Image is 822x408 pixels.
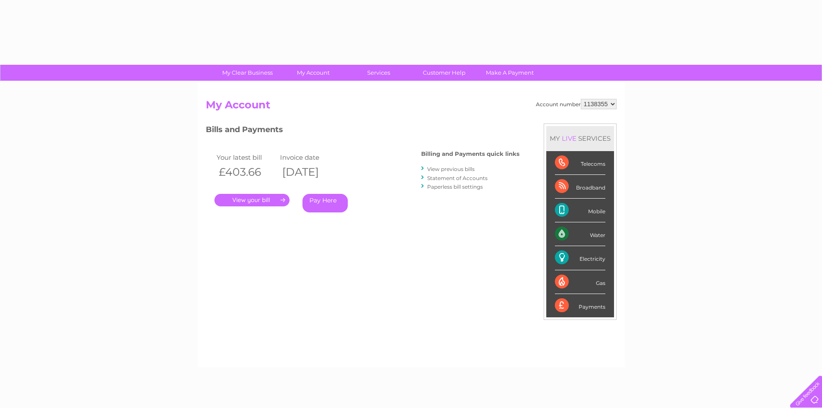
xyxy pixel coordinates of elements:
[555,246,605,270] div: Electricity
[277,65,349,81] a: My Account
[206,123,520,139] h3: Bills and Payments
[206,99,617,115] h2: My Account
[214,152,278,163] td: Your latest bill
[536,99,617,109] div: Account number
[427,175,488,181] a: Statement of Accounts
[421,151,520,157] h4: Billing and Payments quick links
[278,152,342,163] td: Invoice date
[427,183,483,190] a: Paperless bill settings
[555,199,605,222] div: Mobile
[278,163,342,181] th: [DATE]
[555,270,605,294] div: Gas
[555,294,605,317] div: Payments
[214,163,278,181] th: £403.66
[427,166,475,172] a: View previous bills
[555,175,605,199] div: Broadband
[302,194,348,212] a: Pay Here
[546,126,614,151] div: MY SERVICES
[560,134,578,142] div: LIVE
[409,65,480,81] a: Customer Help
[474,65,545,81] a: Make A Payment
[343,65,414,81] a: Services
[214,194,290,206] a: .
[555,151,605,175] div: Telecoms
[212,65,283,81] a: My Clear Business
[555,222,605,246] div: Water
